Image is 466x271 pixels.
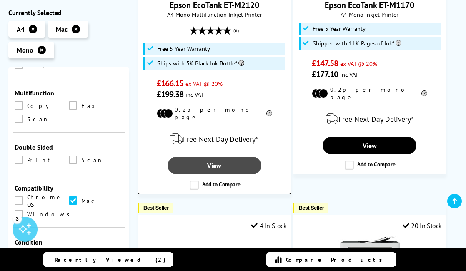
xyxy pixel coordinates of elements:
[312,58,338,69] span: £147.58
[15,238,123,246] div: Condition
[142,10,287,18] span: A4 Mono Multifunction Inkjet Printer
[27,196,69,206] span: Chrome OS
[81,156,103,165] span: Scan
[15,143,123,151] div: Double Sided
[313,25,366,32] span: Free 5 Year Warranty
[15,184,123,192] div: Compatibility
[298,205,324,211] span: Best Seller
[251,221,287,230] div: 4 In Stock
[8,8,129,17] div: Currently Selected
[233,23,239,38] span: (6)
[340,60,377,68] span: ex VAT @ 20%
[43,252,173,267] a: Recently Viewed (2)
[293,203,328,213] button: Best Seller
[142,127,287,151] div: modal_delivery
[27,101,55,110] span: Copy
[143,205,169,211] span: Best Seller
[340,70,358,78] span: inc VAT
[313,40,401,47] span: Shipped with 11K Pages of Ink*
[81,101,98,110] span: Fax
[157,106,272,121] li: 0.2p per mono page
[297,107,442,130] div: modal_delivery
[185,80,223,88] span: ex VAT @ 20%
[312,86,427,101] li: 0.2p per mono page
[56,25,68,33] span: Mac
[266,252,396,267] a: Compare Products
[55,256,166,263] span: Recently Viewed (2)
[168,157,261,174] a: View
[27,156,54,165] span: Print
[312,69,338,80] span: £177.10
[17,46,33,54] span: Mono
[157,89,184,100] span: £199.38
[345,161,396,170] label: Add to Compare
[15,89,123,97] div: Multifunction
[13,214,22,223] div: 3
[27,210,74,219] span: Windows
[185,90,204,98] span: inc VAT
[297,10,442,18] span: A4 Mono Inkjet Printer
[157,60,244,67] span: Ships with 5K Black Ink Bottle*
[81,196,98,206] span: Mac
[138,203,173,213] button: Best Seller
[157,45,210,52] span: Free 5 Year Warranty
[190,181,241,190] label: Add to Compare
[323,137,416,154] a: View
[286,256,387,263] span: Compare Products
[17,25,25,33] span: A4
[157,78,184,89] span: £166.15
[403,221,442,230] div: 20 In Stock
[27,115,49,124] span: Scan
